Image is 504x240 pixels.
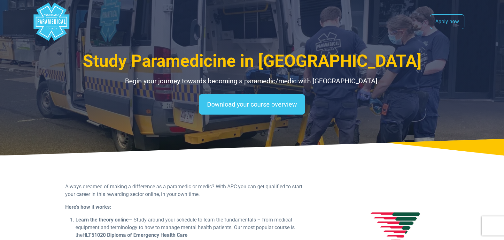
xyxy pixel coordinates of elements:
[75,216,312,239] li: – Study around your schedule to learn the fundamentals – from medical equipment and terminology t...
[83,51,422,71] span: Study Paramedicine in [GEOGRAPHIC_DATA]
[82,232,188,238] strong: HLT51020 Diploma of Emergency Health Care
[32,3,71,41] div: Australian Paramedical College
[75,217,129,223] b: Learn the theory online
[65,204,111,210] b: Here’s how it works:
[65,76,439,86] p: Begin your journey towards becoming a paramedic/medic with [GEOGRAPHIC_DATA].
[65,183,312,198] p: Always dreamed of making a difference as a paramedic or medic? With APC you can get qualified to ...
[199,94,305,115] a: Download your course overview
[430,14,464,29] a: Apply now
